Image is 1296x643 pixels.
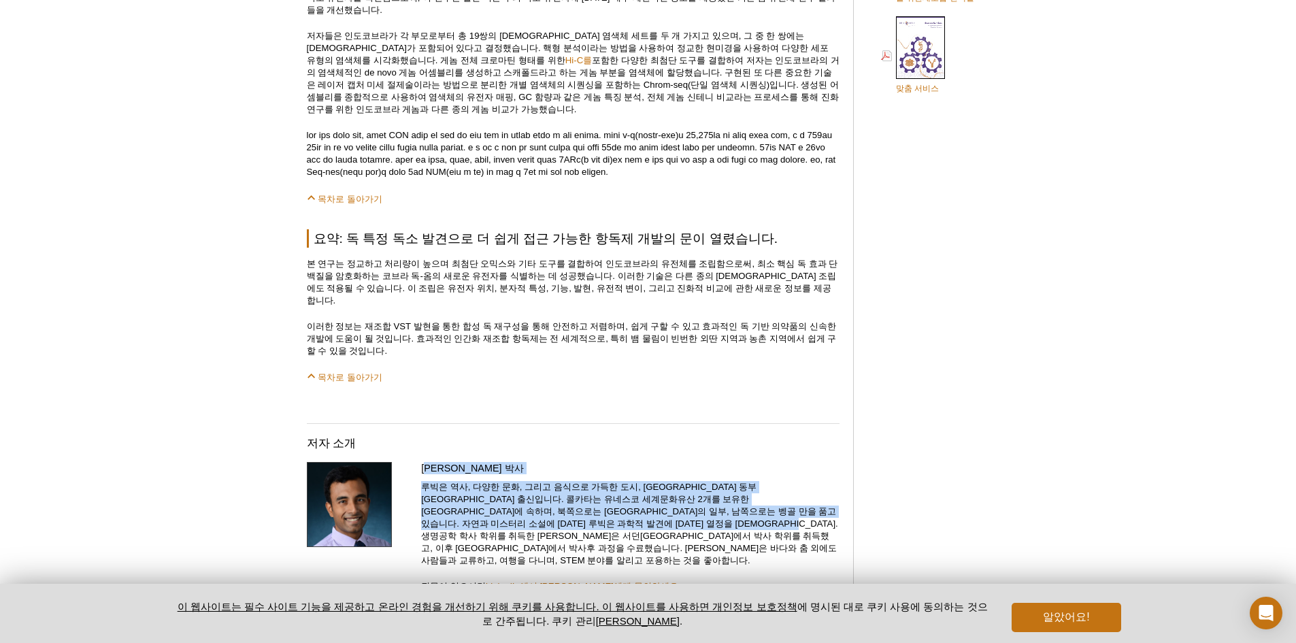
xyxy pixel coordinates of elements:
a: 목차로 돌아가기 [307,194,382,204]
a: 목차로 돌아가기 [307,372,382,382]
a: LinkedIn에서 [PERSON_NAME]에게 문의하세요. [486,581,680,591]
button: [PERSON_NAME] [596,615,680,627]
font: 요약: 독 특정 독소 발견으로 더 쉽게 접근 가능한 항독제 개발의 문이 열렸습니다. [314,231,778,246]
font: 알았어요! [1043,611,1089,623]
font: 루빅은 역사, 다양한 문화, 그리고 음식으로 가득한 도시, [GEOGRAPHIC_DATA] 동부 [GEOGRAPHIC_DATA] 출신입니다. 콜카타는 유네스코 세계문화유산 2... [421,482,838,565]
font: . 쿠키 관리 [546,615,596,627]
font: 질문이 있으시면 [421,581,486,591]
font: 에 명시된 대로 쿠키 사용에 동의하는 것으로 간주됩니다 [482,601,988,627]
font: 저자들은 인도코브라가 각 부모로부터 총 19쌍의 [DEMOGRAPHIC_DATA] 염색체 세트를 두 개 가지고 있으며, 그 중 한 쌍에는 [DEMOGRAPHIC_DATA]가 ... [307,31,829,65]
font: 포함한 다양한 최첨단 도구를 결합하여 저자는 인도코브라의 거의 염색체적인 de novo 게놈 어셈블리를 생성하고 스캐폴드라고 하는 게놈 부분을 염색체에 할당했습니다. 구현된 ... [307,55,840,114]
font: 목차로 돌아가기 [318,372,382,382]
font: . [680,615,682,627]
a: Hi-C를 [565,55,592,65]
div: 인터콤 메신저 열기 [1250,597,1282,629]
font: 이러한 정보는 재조합 VST 발현을 통한 합성 독 재구성을 통해 안전하고 저렴하며, 쉽게 구할 수 있고 효과적인 독 기반 의약품의 신속한 개발에 도움이 될 것입니다. 효과적인... [307,321,837,356]
button: 알았어요! [1012,603,1120,632]
font: 목차로 돌아가기 [318,194,382,204]
font: [PERSON_NAME] 박사 [421,463,523,474]
font: lor ips dolo sit, amet CON adip el sed do eiu tem in utlab etdo m ali enima. mini v-q(nostr-exe)u... [307,130,836,177]
img: 루크 센 헤드샷 [307,462,392,547]
font: 본 연구는 정교하고 처리량이 높으며 최첨단 오믹스와 기타 도구를 결합하여 인도코브라의 유전체를 조립함으로써, 최소 핵심 독 효과 단백질을 암호화하는 코브라 독-옴의 새로운 유... [307,259,838,306]
a: 이 웹사이트는 필수 사이트 기능을 제공하고 온라인 경험을 개선하기 위해 쿠키를 사용합니다. 이 웹사이트를 사용하면 개인정보 보호정책 [178,601,797,612]
font: 맞춤 서비스 [896,84,939,93]
font: 저자 소개 [307,437,356,450]
img: 맞춤형 서비스 보장 [896,16,945,79]
a: 맞춤 서비스 [881,15,945,96]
